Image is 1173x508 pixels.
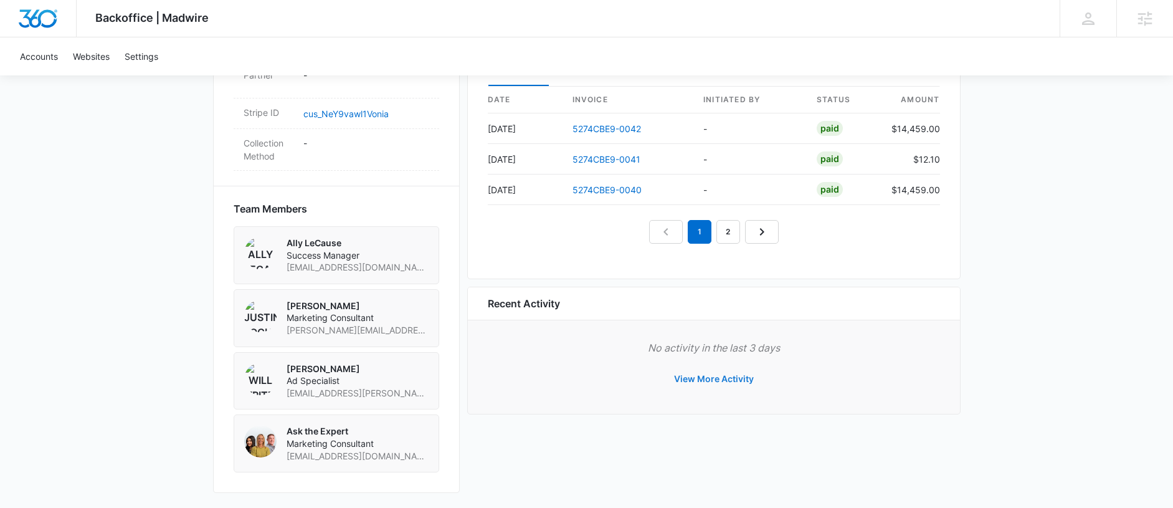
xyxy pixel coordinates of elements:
[287,312,429,324] span: Marketing Consultant
[488,175,563,205] td: [DATE]
[234,129,439,171] div: Collection Method-
[563,87,693,113] th: invoice
[807,87,881,113] th: status
[287,375,429,387] span: Ad Specialist
[117,37,166,75] a: Settings
[716,220,740,244] a: Page 2
[244,363,277,395] img: Will Fritz
[12,37,65,75] a: Accounts
[488,340,940,355] p: No activity in the last 3 days
[572,154,640,165] a: 5274CBE9-0041
[287,300,429,312] p: [PERSON_NAME]
[287,450,429,462] span: [EMAIL_ADDRESS][DOMAIN_NAME]
[287,438,429,450] span: Marketing Consultant
[572,185,642,195] a: 5274CBE9-0040
[303,137,429,150] p: -
[881,113,940,144] td: $14,459.00
[287,425,429,438] p: Ask the Expert
[244,137,293,163] dt: Collection Method
[488,144,563,175] td: [DATE]
[881,175,940,205] td: $14,459.00
[488,87,563,113] th: date
[745,220,779,244] a: Next Page
[287,387,429,400] span: [EMAIL_ADDRESS][PERSON_NAME][DOMAIN_NAME]
[234,61,439,98] div: Partner-
[234,201,307,216] span: Team Members
[662,364,766,394] button: View More Activity
[287,324,429,337] span: [PERSON_NAME][EMAIL_ADDRESS][DOMAIN_NAME]
[817,151,843,166] div: Paid
[287,363,429,375] p: [PERSON_NAME]
[693,175,807,205] td: -
[817,121,843,136] div: Paid
[881,144,940,175] td: $12.10
[244,237,277,269] img: Ally LeCause
[244,425,277,458] img: Ask the Expert
[244,300,277,332] img: Justin Zochniak
[488,113,563,144] td: [DATE]
[287,249,429,262] span: Success Manager
[817,182,843,197] div: Paid
[693,113,807,144] td: -
[693,87,807,113] th: Initiated By
[488,296,560,311] h6: Recent Activity
[95,11,209,24] span: Backoffice | Madwire
[287,261,429,274] span: [EMAIL_ADDRESS][DOMAIN_NAME]
[244,106,293,119] dt: Stripe ID
[303,108,389,119] a: cus_NeY9vawl1Vonia
[693,144,807,175] td: -
[649,220,779,244] nav: Pagination
[287,237,429,249] p: Ally LeCause
[234,98,439,129] div: Stripe IDcus_NeY9vawl1Vonia
[688,220,711,244] em: 1
[572,123,641,134] a: 5274CBE9-0042
[881,87,940,113] th: amount
[65,37,117,75] a: Websites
